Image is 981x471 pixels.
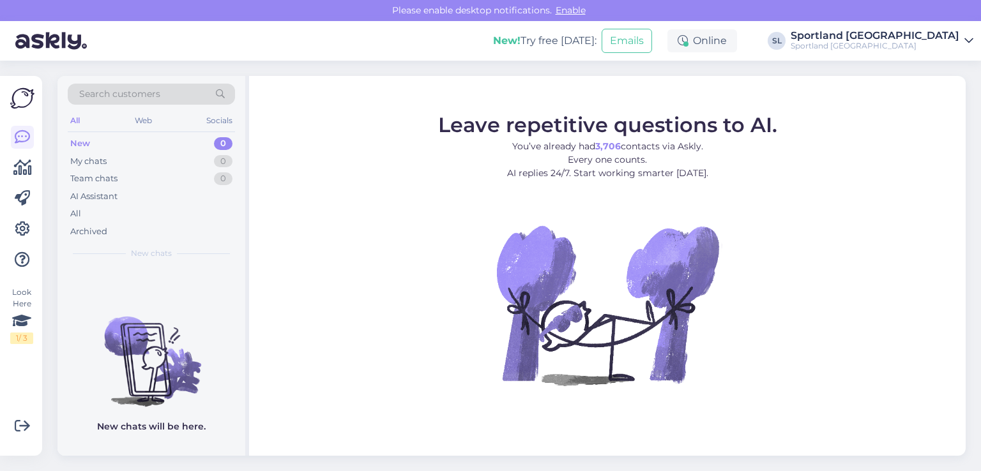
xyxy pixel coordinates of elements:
button: Emails [602,29,652,53]
div: AI Assistant [70,190,118,203]
img: Askly Logo [10,86,34,110]
div: Sportland [GEOGRAPHIC_DATA] [791,41,959,51]
div: All [68,112,82,129]
span: Search customers [79,87,160,101]
div: 1 / 3 [10,333,33,344]
div: 0 [214,172,232,185]
div: Web [132,112,155,129]
div: Online [667,29,737,52]
b: New! [493,34,521,47]
div: Look Here [10,287,33,344]
div: Try free [DATE]: [493,33,597,49]
p: New chats will be here. [97,420,206,433]
div: Socials [204,112,235,129]
div: SL [768,32,786,50]
a: Sportland [GEOGRAPHIC_DATA]Sportland [GEOGRAPHIC_DATA] [791,31,973,51]
div: New [70,137,90,150]
div: My chats [70,155,107,168]
img: No chats [57,294,245,408]
div: Archived [70,225,107,238]
span: Leave repetitive questions to AI. [438,112,777,137]
p: You’ve already had contacts via Askly. Every one counts. AI replies 24/7. Start working smarter [... [438,139,777,179]
div: Team chats [70,172,118,185]
div: 0 [214,137,232,150]
div: All [70,207,81,220]
span: Enable [552,4,589,16]
span: New chats [131,248,172,259]
b: 3,706 [595,140,621,151]
div: Sportland [GEOGRAPHIC_DATA] [791,31,959,41]
img: No Chat active [492,190,722,419]
div: 0 [214,155,232,168]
